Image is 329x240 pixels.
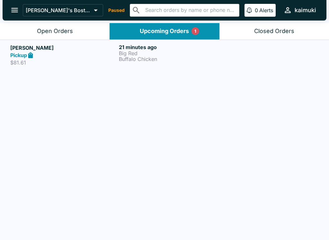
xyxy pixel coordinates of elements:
[119,44,225,50] h6: 21 minutes ago
[295,6,316,14] div: kaimuki
[254,28,294,35] div: Closed Orders
[10,59,116,66] p: $81.61
[37,28,73,35] div: Open Orders
[255,7,258,13] p: 0
[6,2,23,18] button: open drawer
[259,7,273,13] p: Alerts
[108,7,125,13] p: Paused
[119,56,225,62] p: Buffalo Chicken
[140,28,189,35] div: Upcoming Orders
[281,3,319,17] button: kaimuki
[143,6,236,15] input: Search orders by name or phone number
[10,52,27,58] strong: Pickup
[194,28,196,34] p: 1
[10,44,116,52] h5: [PERSON_NAME]
[26,7,91,13] p: [PERSON_NAME]'s Boston Pizza
[119,50,225,56] p: Big Red
[23,4,103,16] button: [PERSON_NAME]'s Boston Pizza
